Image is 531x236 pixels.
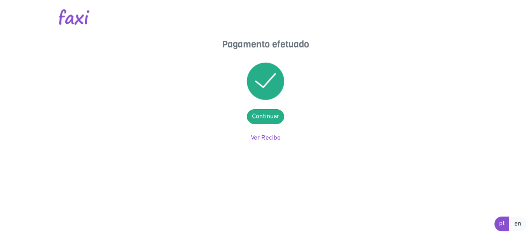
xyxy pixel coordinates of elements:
h4: Pagamento efetuado [188,39,343,50]
a: Continuar [247,109,284,124]
a: pt [494,217,510,231]
a: Ver Recibo [251,134,281,142]
a: en [509,217,526,231]
img: success [247,63,284,100]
